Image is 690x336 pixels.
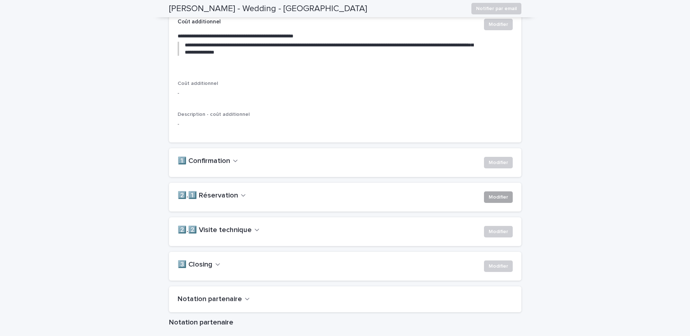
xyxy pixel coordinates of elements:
[489,21,508,28] span: Modifier
[178,295,250,304] button: Notation partenaire
[169,4,367,14] h2: [PERSON_NAME] - Wedding - [GEOGRAPHIC_DATA]
[476,5,517,12] span: Notifier par email
[178,226,260,235] button: 2️⃣.2️⃣ Visite technique
[178,226,252,235] h2: 2️⃣.2️⃣ Visite technique
[484,19,513,30] button: Modifier
[178,295,242,304] h2: Notation partenaire
[178,191,238,200] h2: 2️⃣.1️⃣ Réservation
[178,157,230,165] h2: 1️⃣ Confirmation
[484,191,513,203] button: Modifier
[178,260,213,269] h2: 3️⃣ Closing
[484,260,513,272] button: Modifier
[489,228,508,235] span: Modifier
[178,260,220,269] button: 3️⃣ Closing
[178,19,221,25] h2: Coût additionnel
[484,157,513,168] button: Modifier
[489,159,508,166] span: Modifier
[489,194,508,201] span: Modifier
[178,157,238,165] button: 1️⃣ Confirmation
[484,226,513,237] button: Modifier
[178,90,284,97] p: -
[178,191,246,200] button: 2️⃣.1️⃣ Réservation
[178,112,250,117] span: Description - coût additionnel
[169,318,521,327] h1: Notation partenaire
[489,263,508,270] span: Modifier
[471,3,521,14] button: Notifier par email
[178,81,218,86] span: Coût additionnel
[178,121,513,128] p: -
